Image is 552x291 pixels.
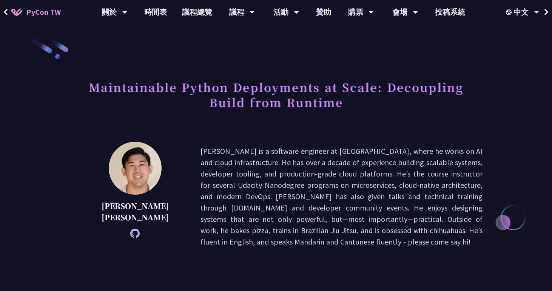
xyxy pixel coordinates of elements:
[26,6,61,18] span: PyCon TW
[88,200,182,223] p: [PERSON_NAME] [PERSON_NAME]
[200,145,483,248] p: [PERSON_NAME] is a software engineer at [GEOGRAPHIC_DATA], where he works on AI and cloud infrast...
[69,76,483,113] h1: Maintainable Python Deployments at Scale: Decoupling Build from Runtime
[4,3,68,22] a: PyCon TW
[109,142,162,195] img: Justin Lee
[11,8,23,16] img: Home icon of PyCon TW 2025
[506,9,513,15] img: Locale Icon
